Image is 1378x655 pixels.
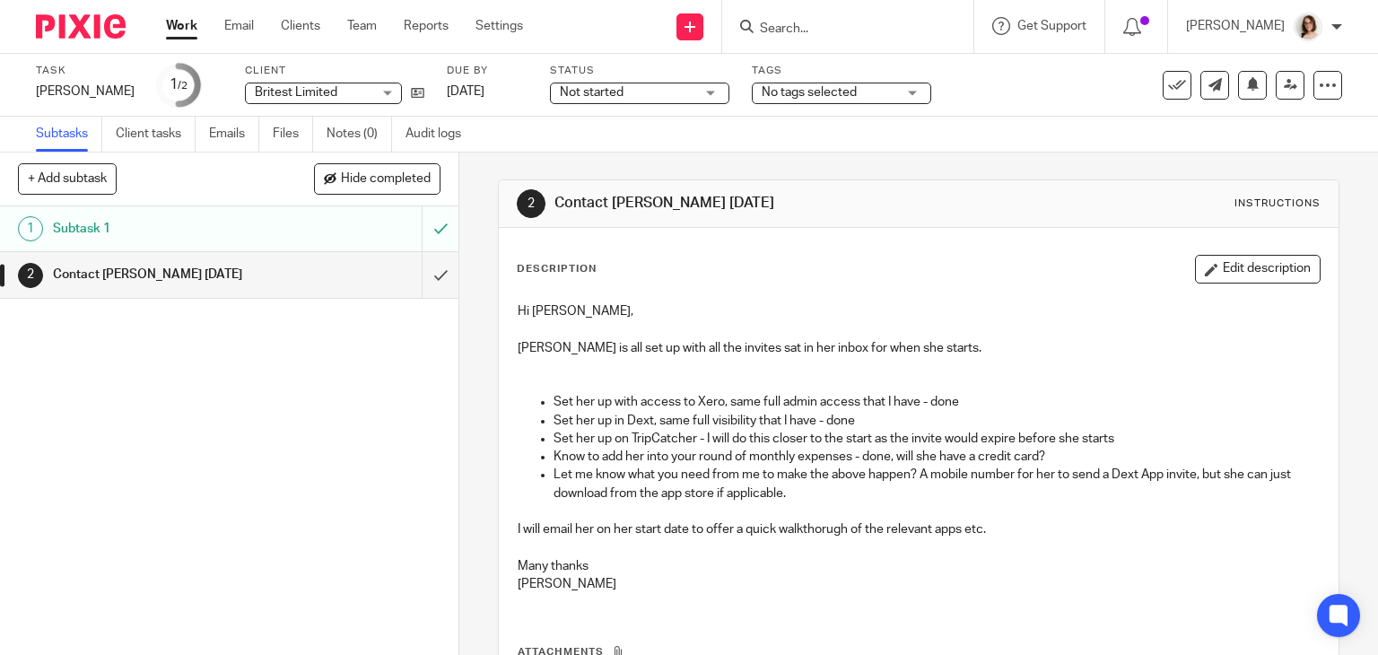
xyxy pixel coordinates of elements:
a: Clients [281,17,320,35]
div: 2 [18,263,43,288]
p: Hi [PERSON_NAME], [518,302,1321,320]
p: Set her up with access to Xero, same full admin access that I have - done [554,393,1321,411]
p: Many thanks [518,557,1321,575]
button: + Add subtask [18,163,117,194]
label: Status [550,64,729,78]
small: /2 [178,81,188,91]
p: Description [517,262,597,276]
span: Get Support [1017,20,1086,32]
div: Instructions [1234,196,1321,211]
a: Team [347,17,377,35]
img: Pixie [36,14,126,39]
h1: Contact [PERSON_NAME] [DATE] [53,261,287,288]
a: Settings [475,17,523,35]
a: Subtasks [36,117,102,152]
a: Client tasks [116,117,196,152]
p: Know to add her into your round of monthly expenses - done, will she have a credit card? [554,448,1321,466]
a: Audit logs [406,117,475,152]
div: 1 [18,216,43,241]
p: [PERSON_NAME] [518,575,1321,593]
span: Not started [560,86,624,99]
div: [PERSON_NAME] [36,83,135,100]
p: [PERSON_NAME] [1186,17,1285,35]
p: Set her up in Dext, same full visibility that I have - done [554,412,1321,430]
label: Due by [447,64,528,78]
a: Notes (0) [327,117,392,152]
a: Reports [404,17,449,35]
label: Task [36,64,135,78]
p: I will email her on her start date to offer a quick walkthorugh of the relevant apps etc. [518,520,1321,538]
label: Client [245,64,424,78]
div: 2 [517,189,545,218]
div: Heidi [36,83,135,100]
a: Emails [209,117,259,152]
div: 1 [170,74,188,95]
button: Hide completed [314,163,440,194]
span: Hide completed [341,172,431,187]
p: Let me know what you need from me to make the above happen? A mobile number for her to send a Dex... [554,466,1321,502]
p: [PERSON_NAME] is all set up with all the invites sat in her inbox for when she starts. [518,339,1321,357]
span: Britest Limited [255,86,337,99]
span: [DATE] [447,85,484,98]
h1: Contact [PERSON_NAME] [DATE] [554,194,956,213]
a: Email [224,17,254,35]
input: Search [758,22,920,38]
span: No tags selected [762,86,857,99]
a: Work [166,17,197,35]
a: Files [273,117,313,152]
h1: Subtask 1 [53,215,287,242]
label: Tags [752,64,931,78]
p: Set her up on TripCatcher - I will do this closer to the start as the invite would expire before ... [554,430,1321,448]
button: Edit description [1195,255,1321,284]
img: Caroline%20-%20HS%20-%20LI.png [1294,13,1322,41]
